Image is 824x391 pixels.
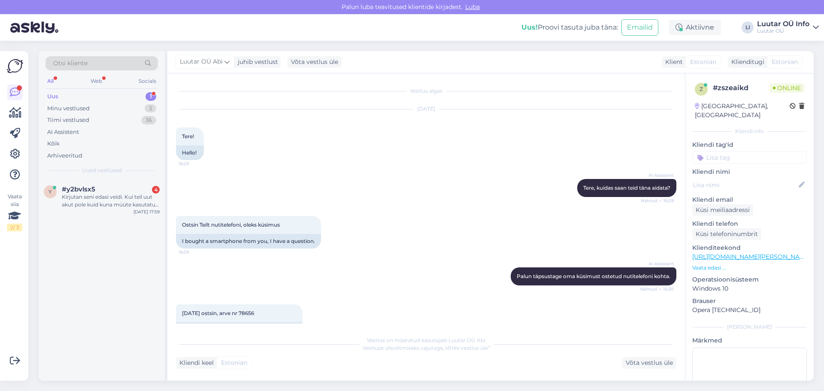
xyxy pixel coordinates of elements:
[182,133,194,139] span: Tere!
[695,102,790,120] div: [GEOGRAPHIC_DATA], [GEOGRAPHIC_DATA]
[62,193,160,209] div: Kirjutan seni edasi veidi. Kui teil uut akut pole kuid kuna müüte kasutatud arvuteid ka, siis äkk...
[757,21,809,27] div: Luutar OÜ Info
[692,306,807,315] p: Opera [TECHNICAL_ID]
[692,140,807,149] p: Kliendi tag'id
[47,152,82,160] div: Arhiveeritud
[47,128,79,136] div: AI Assistent
[133,209,160,215] div: [DATE] 17:59
[692,228,761,240] div: Küsi telefoninumbrit
[47,139,60,148] div: Kõik
[521,22,618,33] div: Proovi tasuta juba täna:
[692,275,807,284] p: Operatsioonisüsteem
[692,243,807,252] p: Klienditeekond
[221,358,247,367] span: Estonian
[700,86,703,92] span: z
[640,286,674,292] span: Nähtud ✓ 16:30
[7,58,23,74] img: Askly Logo
[145,92,156,101] div: 1
[182,310,254,316] span: [DATE] ostsin, arve nr 78656
[641,197,674,204] span: Nähtud ✓ 16:29
[690,58,716,67] span: Estonian
[692,323,807,331] div: [PERSON_NAME]
[7,193,22,231] div: Vaata siia
[53,59,88,68] span: Otsi kliente
[757,21,819,34] a: Luutar OÜ InfoLuutar OÜ
[521,23,538,31] b: Uus!
[7,224,22,231] div: 2 / 3
[47,116,89,124] div: Tiimi vestlused
[772,58,798,67] span: Estonian
[48,188,52,195] span: y
[692,167,807,176] p: Kliendi nimi
[180,57,223,67] span: Luutar OÜ Abi
[642,172,674,179] span: AI Assistent
[692,253,811,261] a: [URL][DOMAIN_NAME][PERSON_NAME]
[176,87,676,95] div: Vestlus algas
[47,92,58,101] div: Uus
[583,185,670,191] span: Tere, kuidas saan teid täna aidata?
[692,195,807,204] p: Kliendi email
[176,358,214,367] div: Kliendi keel
[141,116,156,124] div: 36
[367,337,485,343] span: Vestlus on määratud kasutajale Luutar OÜ Abi
[47,104,90,113] div: Minu vestlused
[728,58,764,67] div: Klienditugi
[176,145,204,160] div: Hello!
[621,19,658,36] button: Emailid
[363,345,490,351] span: Vestluse ülevõtmiseks vajutage
[62,185,95,193] span: #y2bvlsx5
[692,204,753,216] div: Küsi meiliaadressi
[692,284,807,293] p: Windows 10
[769,83,804,93] span: Online
[234,58,278,67] div: juhib vestlust
[713,83,769,93] div: # zszeaikd
[45,76,55,87] div: All
[176,322,303,337] div: I bought it on [DATE], invoice number 78656
[622,357,676,369] div: Võta vestlus üle
[443,345,490,351] i: „Võtke vestlus üle”
[517,273,670,279] span: Palun täpsustage oma küsimust ostetud nutitelefoni kohta.
[757,27,809,34] div: Luutar OÜ
[692,264,807,272] p: Vaata edasi ...
[82,167,122,174] span: Uued vestlused
[176,105,676,113] div: [DATE]
[89,76,104,87] div: Web
[179,249,211,255] span: 16:29
[179,161,211,167] span: 16:29
[692,127,807,135] div: Kliendi info
[463,3,482,11] span: Luba
[742,21,754,33] div: LI
[145,104,156,113] div: 3
[692,219,807,228] p: Kliendi telefon
[669,20,721,35] div: Aktiivne
[137,76,158,87] div: Socials
[692,336,807,345] p: Märkmed
[642,261,674,267] span: AI Assistent
[692,297,807,306] p: Brauser
[152,186,160,194] div: 4
[692,151,807,164] input: Lisa tag
[662,58,683,67] div: Klient
[693,180,797,190] input: Lisa nimi
[288,56,342,68] div: Võta vestlus üle
[182,221,280,228] span: Ostsin Teilt nutitelefoni, oleks küsimus
[176,234,321,249] div: I bought a smartphone from you, I have a question.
